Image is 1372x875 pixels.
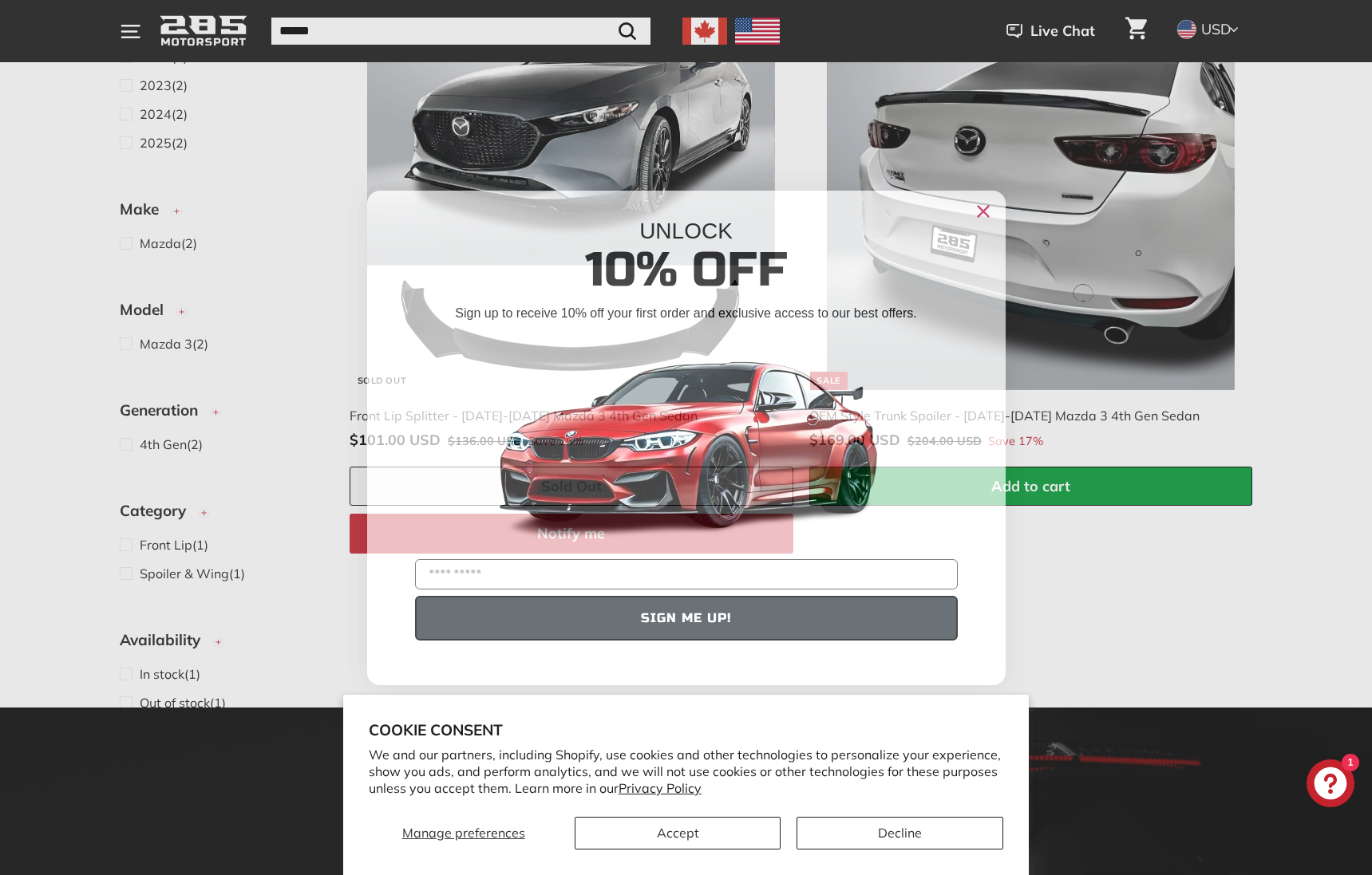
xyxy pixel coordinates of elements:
[369,720,1004,739] h2: Cookie consent
[971,199,996,224] button: Close dialog
[415,596,958,640] button: SIGN ME UP!
[415,559,958,589] input: YOUR EMAIL
[487,329,886,553] img: Banner showing BMW 4 Series Body kit
[369,747,1004,796] p: We and our partners, including Shopify, use cookies and other technologies to personalize your ex...
[639,219,733,243] span: UNLOCK
[575,817,781,849] button: Accept
[369,817,559,849] button: Manage preferences
[455,306,916,320] span: Sign up to receive 10% off your first order and exclusive access to our best offers.
[619,780,702,796] a: Privacy Policy
[797,817,1003,849] button: Decline
[585,241,788,299] span: 10% Off
[1302,759,1359,811] inbox-online-store-chat: Shopify online store chat
[402,825,525,841] span: Manage preferences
